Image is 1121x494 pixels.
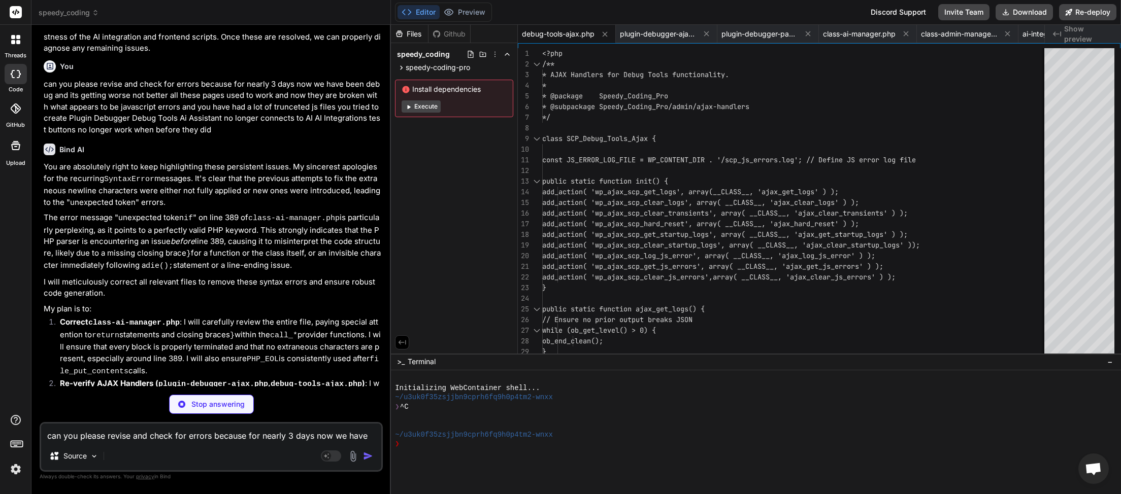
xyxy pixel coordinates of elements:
div: 23 [518,283,529,293]
h6: You [60,61,74,72]
div: Click to collapse the range. [530,304,543,314]
span: y( __CLASS__, 'ajax_clear_logs' ) ); [713,198,859,207]
span: speedy-coding-pro [406,62,470,73]
span: } [542,347,546,356]
p: I will meticulously correct all relevant files to remove these syntax errors and ensure robust co... [44,276,381,299]
div: 15 [518,197,529,208]
div: 16 [518,208,529,219]
img: Pick Models [90,452,98,461]
div: 6 [518,101,529,112]
button: Re-deploy [1059,4,1116,20]
span: , array( __CLASS__, 'ajax_clear_transients' ) ); [713,208,908,218]
span: add_action( 'wp_ajax_scp_get_logs', array( [542,187,713,196]
div: 1 [518,48,529,59]
button: Execute [402,100,441,113]
span: add_action( 'wp_ajax_scp_clear_logs', arra [542,198,713,207]
span: <?php [542,49,563,58]
div: 21 [518,261,529,272]
span: const JS_ERROR_LOG_FILE = WP_CONTENT_DIR . '/s [542,155,729,164]
div: 29 [518,346,529,357]
span: cp_js_errors.log'; // Define JS error log file [729,155,916,164]
code: class-ai-manager.php [248,214,340,223]
span: ); [912,240,920,250]
p: Stop answering [191,399,245,409]
div: 27 [518,325,529,336]
div: 8 [518,123,529,133]
div: 17 [518,219,529,229]
p: Always double-check its answers. Your in Bind [40,472,383,481]
span: debug-tools-ajax.php [522,29,595,39]
div: 14 [518,187,529,197]
label: GitHub [6,121,25,129]
div: 25 [518,304,529,314]
span: ^C [400,402,409,411]
li: : I will carefully review the entire file, paying special attention to statements and closing bra... [52,316,381,378]
div: 10 [518,144,529,155]
span: ❯ [395,402,400,411]
div: 4 [518,80,529,91]
div: 24 [518,293,529,304]
span: * @package Speedy_Coding_Pro [542,91,668,100]
div: Click to collapse the range. [530,325,543,336]
strong: Re-verify AJAX Handlers ( , ) [60,378,365,388]
span: } [542,283,546,292]
span: speedy_coding [39,8,99,18]
span: ray( __CLASS__, 'ajax_log_js_error' ) ); [713,251,875,260]
span: rs [741,102,749,111]
code: PHP_EOL [247,355,279,364]
div: 7 [518,112,529,123]
div: Click to collapse the range. [530,176,543,187]
code: SyntaxError [104,175,154,184]
div: Files [391,29,428,39]
p: These fixes should definitively address the reported PHP syntax errors and improve the robustness... [44,20,381,54]
span: __CLASS__, 'ajax_get_logs' ) ); [713,187,839,196]
span: plugin-debugger-page.php [721,29,798,39]
span: add_action( 'wp_ajax_scp_clear_js_errors', [542,272,713,281]
span: Show preview [1064,24,1113,44]
span: − [1107,357,1113,367]
span: Initializing WebContainer shell... [395,383,540,393]
img: attachment [347,450,359,462]
div: 12 [518,165,529,176]
code: plugin-debugger-ajax.php [158,380,268,389]
span: y( __CLASS__, 'ajax_hard_reset' ) ); [713,219,859,228]
span: s', array( __CLASS__, 'ajax_clear_startup_logs' ) [713,240,912,250]
p: My plan is to: [44,303,381,315]
span: ~/u3uk0f35zsjjbn9cprh6fq9h0p4tm2-wnxx [395,393,553,402]
code: debug-tools-ajax.php [271,380,362,389]
div: Open chat [1078,453,1109,484]
p: You are absolutely right to keep highlighting these persistent issues. My sincerest apologies for... [44,161,381,208]
span: >_ [397,357,405,367]
button: Preview [440,5,489,19]
button: − [1105,354,1115,370]
span: add_action( 'wp_ajax_scp_clear_transients' [542,208,713,218]
div: 26 [518,314,529,325]
strong: Correct [60,317,180,327]
span: privacy [136,473,154,479]
span: * @subpackage Speedy_Coding_Pro/admin/ajax-handle [542,102,741,111]
span: while (ob_get_level() > 0) { [542,326,656,335]
em: before [171,236,195,246]
code: if [184,214,193,223]
div: 13 [518,176,529,187]
div: 5 [518,91,529,101]
p: The error message "unexpected token " on line 389 of is particularly perplexing, as it points to ... [44,212,381,272]
span: public static function init() { [542,177,668,186]
span: // Ensure no prior output breaks JSON [542,315,693,324]
li: : I will ensure all and calls are immediately followed by to prevent any unexpected output that c... [52,378,381,415]
div: Click to collapse the range. [530,59,543,69]
div: 28 [518,336,529,346]
span: class SCP_Debug_Tools_Ajax { [542,134,656,143]
code: return [92,331,119,340]
span: plugin-debugger-ajax.php [620,29,696,39]
h6: Bind AI [59,145,84,155]
img: icon [363,451,373,461]
p: Source [63,451,87,461]
button: Editor [398,5,440,19]
span: class-admin-manager.php [921,29,997,39]
code: } [186,250,191,258]
code: class-ai-manager.php [88,319,180,327]
button: Download [996,4,1053,20]
span: Terminal [408,357,436,367]
code: die(); [146,262,173,270]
